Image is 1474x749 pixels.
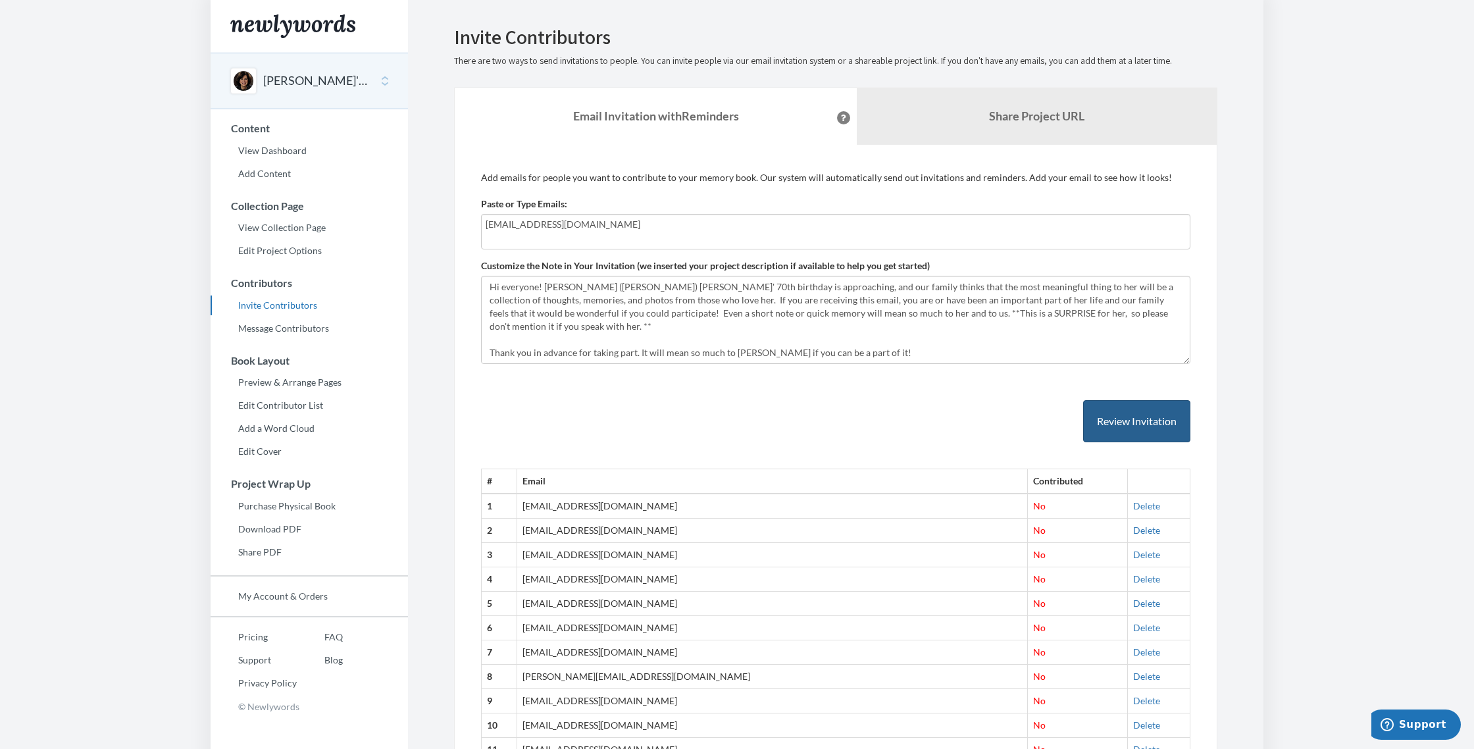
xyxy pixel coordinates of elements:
a: Blog [297,650,343,670]
a: Edit Cover [211,442,408,461]
th: 5 [482,592,517,616]
a: Delete [1133,598,1160,609]
iframe: Opens a widget where you can chat to one of our agents [1371,710,1461,742]
a: Delete [1133,695,1160,706]
span: No [1033,695,1046,706]
b: Share Project URL [989,109,1084,123]
a: Download PDF [211,519,408,539]
th: 6 [482,616,517,640]
a: View Collection Page [211,218,408,238]
a: Delete [1133,671,1160,682]
a: Delete [1133,622,1160,633]
th: 8 [482,665,517,689]
td: [EMAIL_ADDRESS][DOMAIN_NAME] [517,567,1028,592]
a: Privacy Policy [211,673,297,693]
a: Delete [1133,573,1160,584]
span: No [1033,573,1046,584]
span: No [1033,671,1046,682]
a: Purchase Physical Book [211,496,408,516]
a: Add Content [211,164,408,184]
a: Add a Word Cloud [211,419,408,438]
a: View Dashboard [211,141,408,161]
td: [EMAIL_ADDRESS][DOMAIN_NAME] [517,713,1028,738]
a: Preview & Arrange Pages [211,373,408,392]
h3: Collection Page [211,200,408,212]
a: Share PDF [211,542,408,562]
strong: Email Invitation with Reminders [573,109,739,123]
a: My Account & Orders [211,586,408,606]
td: [EMAIL_ADDRESS][DOMAIN_NAME] [517,592,1028,616]
td: [EMAIL_ADDRESS][DOMAIN_NAME] [517,689,1028,713]
a: Pricing [211,627,297,647]
th: 4 [482,567,517,592]
a: Support [211,650,297,670]
td: [EMAIL_ADDRESS][DOMAIN_NAME] [517,519,1028,543]
th: 3 [482,543,517,567]
td: [EMAIL_ADDRESS][DOMAIN_NAME] [517,616,1028,640]
p: There are two ways to send invitations to people. You can invite people via our email invitation ... [454,55,1217,68]
th: Email [517,469,1028,494]
a: Delete [1133,719,1160,731]
a: Delete [1133,525,1160,536]
button: Review Invitation [1083,400,1190,443]
span: No [1033,646,1046,658]
span: No [1033,549,1046,560]
th: 2 [482,519,517,543]
td: [EMAIL_ADDRESS][DOMAIN_NAME] [517,640,1028,665]
a: Edit Project Options [211,241,408,261]
td: [EMAIL_ADDRESS][DOMAIN_NAME] [517,494,1028,518]
span: No [1033,598,1046,609]
td: [PERSON_NAME][EMAIL_ADDRESS][DOMAIN_NAME] [517,665,1028,689]
span: No [1033,719,1046,731]
th: 9 [482,689,517,713]
textarea: Hi everyone! [PERSON_NAME] ([PERSON_NAME]) [PERSON_NAME]' 70th birthday is approaching, and our f... [481,276,1190,364]
img: Newlywords logo [230,14,355,38]
h3: Content [211,122,408,134]
th: # [482,469,517,494]
a: Invite Contributors [211,296,408,315]
th: 10 [482,713,517,738]
a: FAQ [297,627,343,647]
span: No [1033,525,1046,536]
th: Contributed [1027,469,1127,494]
label: Paste or Type Emails: [481,197,567,211]
a: Delete [1133,646,1160,658]
h2: Invite Contributors [454,26,1217,48]
span: No [1033,622,1046,633]
button: [PERSON_NAME]'s 70th Birthday Book [263,72,370,90]
h3: Project Wrap Up [211,478,408,490]
a: Edit Contributor List [211,396,408,415]
th: 7 [482,640,517,665]
span: No [1033,500,1046,511]
th: 1 [482,494,517,518]
label: Customize the Note in Your Invitation (we inserted your project description if available to help ... [481,259,930,272]
a: Delete [1133,549,1160,560]
h3: Book Layout [211,355,408,367]
p: Add emails for people you want to contribute to your memory book. Our system will automatically s... [481,171,1190,184]
p: © Newlywords [211,696,408,717]
h3: Contributors [211,277,408,289]
td: [EMAIL_ADDRESS][DOMAIN_NAME] [517,543,1028,567]
a: Delete [1133,500,1160,511]
input: Add contributor email(s) here... [486,217,1186,232]
a: Message Contributors [211,319,408,338]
